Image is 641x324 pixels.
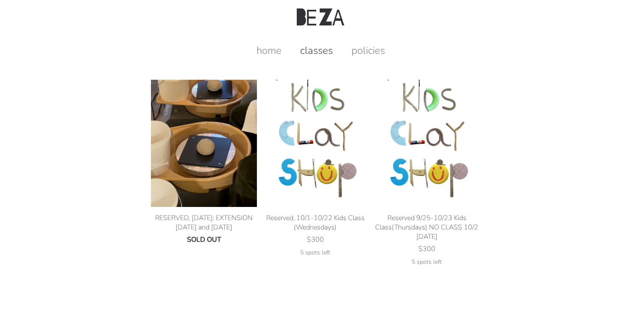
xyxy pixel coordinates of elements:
[262,213,368,232] div: Reserved, 10/1-10/22 Kids Class (Wednesdays)
[374,80,480,207] img: Reserved 9/25-10/23 Kids Class(Thursdays) NO CLASS 10/2 YOM KIPPUR product photo
[374,258,480,266] div: 5 spots left
[292,44,341,57] a: classes
[151,80,257,207] img: RESERVED, TUESDAY: EXTENSION August 19 and 26 product photo
[374,244,480,254] div: $300
[262,140,368,257] a: Reserved, 10/1-10/22 Kids Class (Wednesdays) product photo Reserved, 10/1-10/22 Kids Class (Wedne...
[343,44,393,57] a: policies
[151,213,257,232] div: RESERVED, [DATE]: EXTENSION [DATE] and [DATE]
[262,235,368,244] div: $300
[262,249,368,257] div: 5 spots left
[374,140,480,266] a: Reserved 9/25-10/23 Kids Class(Thursdays) NO CLASS 10/2 YOM KIPPUR product photo Reserved 9/25-10...
[187,235,221,244] span: SOLD OUT
[374,213,480,241] div: Reserved 9/25-10/23 Kids Class(Thursdays) NO CLASS 10/2 [DATE]
[297,8,344,25] img: Beza Studio Logo
[248,44,290,57] a: home
[151,140,257,244] a: RESERVED, TUESDAY: EXTENSION August 19 and 26 product photo RESERVED, [DATE]: EXTENSION [DATE] an...
[262,80,368,207] img: Reserved, 10/1-10/22 Kids Class (Wednesdays) product photo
